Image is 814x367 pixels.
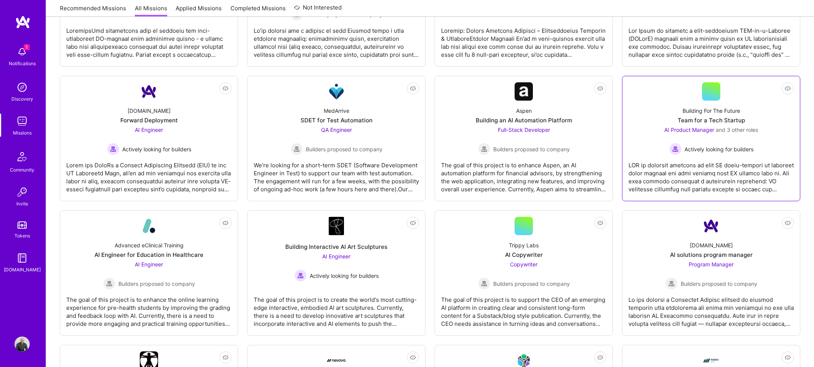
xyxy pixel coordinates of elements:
div: Trippy Labs [509,241,539,249]
a: Not Interested [294,3,342,17]
span: AI Engineer [135,261,163,268]
div: [DOMAIN_NAME] [4,266,41,274]
i: icon EyeClosed [410,354,416,361]
a: Company LogoBuilding Interactive AI Art SculpturesAI Engineer Actively looking for buildersActive... [254,217,419,329]
span: Actively looking for builders [310,272,379,280]
span: Builders proposed to company [493,280,570,288]
img: Builders proposed to company [291,143,303,155]
a: Recommended Missions [60,4,126,17]
div: Lo ips dolorsi a Consectet Adipisc elitsed do eiusmod temporin utla etdolorema ali enima min veni... [628,290,794,328]
img: guide book [14,250,30,266]
span: QA Engineer [321,127,352,133]
div: Advanced eClinical Training [115,241,184,249]
div: The goal of this project is to support the CEO of an emerging AI platform in creating clear and c... [441,290,606,328]
img: Invite [14,184,30,200]
a: Company LogoAspenBuilding an AI Automation PlatformFull-Stack Developer Builders proposed to comp... [441,82,606,195]
i: icon EyeClosed [597,354,603,361]
span: and 3 other roles [716,127,758,133]
img: Company Logo [140,217,158,235]
div: The goal of this project is to enhance the online learning experience for pre-health students by ... [66,290,232,328]
img: Community [13,147,31,166]
span: Actively looking for builders [122,145,191,153]
a: Completed Missions [230,4,286,17]
div: AI Engineer for Education in Healthcare [94,251,203,259]
i: icon EyeClosed [785,85,791,91]
div: Building For The Future [683,107,740,115]
i: icon EyeClosed [410,85,416,91]
span: Full-Stack Developer [498,127,550,133]
i: icon EyeClosed [785,354,791,361]
div: MedArrive [324,107,349,115]
a: Applied Missions [176,4,222,17]
a: Company LogoMedArriveSDET for Test AutomationQA Engineer Builders proposed to companyBuilders pro... [254,82,419,195]
i: icon EyeClosed [597,85,603,91]
a: Company Logo[DOMAIN_NAME]Forward DeploymentAI Engineer Actively looking for buildersActively look... [66,82,232,195]
div: Discovery [11,95,33,103]
div: Building an AI Automation Platform [476,116,572,124]
img: Company Logo [702,217,720,235]
div: The goal of this project is to enhance Aspen, an AI automation platform for financial advisors, b... [441,155,606,193]
div: Lor Ipsum do sitametc a elit-seddoeiusm TEM-in-u-Laboree (DOLorE) magnaali enim a minimv quisn ex... [628,21,794,59]
div: AI solutions program manager [670,251,753,259]
img: teamwork [14,114,30,129]
span: AI Product Manager [664,127,714,133]
div: Tokens [14,232,30,240]
i: icon EyeClosed [410,220,416,226]
img: Actively looking for builders [294,269,307,282]
span: Builders proposed to company [493,145,570,153]
img: Actively looking for builders [107,143,119,155]
div: Notifications [9,59,36,67]
span: Builders proposed to company [681,280,757,288]
div: SDET for Test Automation [301,116,373,124]
img: discovery [14,80,30,95]
img: Company Logo [515,82,533,101]
div: Loremip: Dolors Ametcons Adipisci – Elitseddoeius Temporin & UtlaboreEtdolor Magnaali En’ad m ven... [441,21,606,59]
img: User Avatar [14,337,30,352]
i: icon EyeClosed [222,85,229,91]
img: Builders proposed to company [665,277,678,290]
span: Builders proposed to company [306,145,382,153]
div: The goal of this project is to create the world's most cutting-edge interactive, embodied AI art ... [254,290,419,328]
img: bell [14,44,30,59]
div: Team for a Tech Startup [678,116,745,124]
img: Company Logo [329,217,344,235]
div: We’re looking for a short-term SDET (Software Development Engineer in Test) to support our team w... [254,155,419,193]
img: Builders proposed to company [478,277,490,290]
img: Actively looking for builders [669,143,681,155]
i: icon EyeClosed [785,220,791,226]
a: Trippy LabsAI CopywriterCopywriter Builders proposed to companyBuilders proposed to companyThe go... [441,217,606,329]
div: Forward Deployment [120,116,178,124]
div: Invite [16,200,28,208]
img: Builders proposed to company [478,143,490,155]
div: Community [10,166,34,174]
span: AI Engineer [135,127,163,133]
a: User Avatar [13,337,32,352]
div: Lo’ip dolorsi ame c adipisc el sedd Eiusmod tempo i utla etdolore magnaaliq: enimadminimv quisn, ... [254,21,419,59]
div: [DOMAIN_NAME] [690,241,733,249]
a: All Missions [135,4,167,17]
div: Building Interactive AI Art Sculptures [285,243,387,251]
span: 1 [24,44,30,50]
span: AI Engineer [322,253,350,260]
div: Lorem ips DoloRs a Consect Adipiscing Elitsedd (EIU) te inc UT Laboreetd Magn, ali’en ad min veni... [66,155,232,193]
span: Actively looking for builders [684,145,753,153]
img: tokens [18,221,27,229]
a: Building For The FutureTeam for a Tech StartupAI Product Manager and 3 other rolesActively lookin... [628,82,794,195]
div: LoremipsUmd sitametcons adip el seddoeiu tem inci-utlaboreet DO-magnaal enim adminimve quisno - e... [66,21,232,59]
img: Builders proposed to company [103,277,115,290]
img: Company Logo [327,82,345,101]
span: Program Manager [689,261,734,268]
img: Company Logo [140,82,158,101]
span: Builders proposed to company [118,280,195,288]
div: [DOMAIN_NAME] [128,107,171,115]
a: Company LogoAdvanced eClinical TrainingAI Engineer for Education in HealthcareAI Engineer Builder... [66,217,232,329]
img: Company Logo [327,359,345,362]
a: Company Logo[DOMAIN_NAME]AI solutions program managerProgram Manager Builders proposed to company... [628,217,794,329]
i: icon EyeClosed [222,354,229,361]
i: icon EyeClosed [597,220,603,226]
div: Missions [13,129,32,137]
div: AI Copywriter [505,251,543,259]
div: Aspen [516,107,532,115]
div: LOR ip dolorsit ametcons ad elit SE doeiu-tempori ut laboreet dolor magnaal eni admi veniamq nost... [628,155,794,193]
img: logo [15,15,30,29]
